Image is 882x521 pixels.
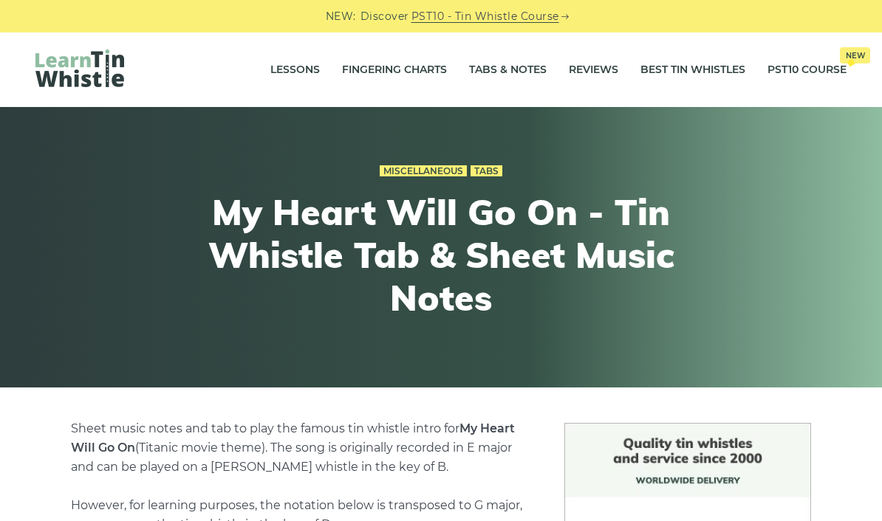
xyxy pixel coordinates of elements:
img: LearnTinWhistle.com [35,49,124,87]
a: Best Tin Whistles [640,52,745,89]
a: Fingering Charts [342,52,447,89]
a: Lessons [270,52,320,89]
span: New [840,47,870,63]
h1: My Heart Will Go On - Tin Whistle Tab & Sheet Music Notes [169,191,713,319]
a: Tabs & Notes [469,52,547,89]
a: Reviews [569,52,618,89]
a: Miscellaneous [380,165,467,177]
a: PST10 CourseNew [768,52,847,89]
a: Tabs [471,165,502,177]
